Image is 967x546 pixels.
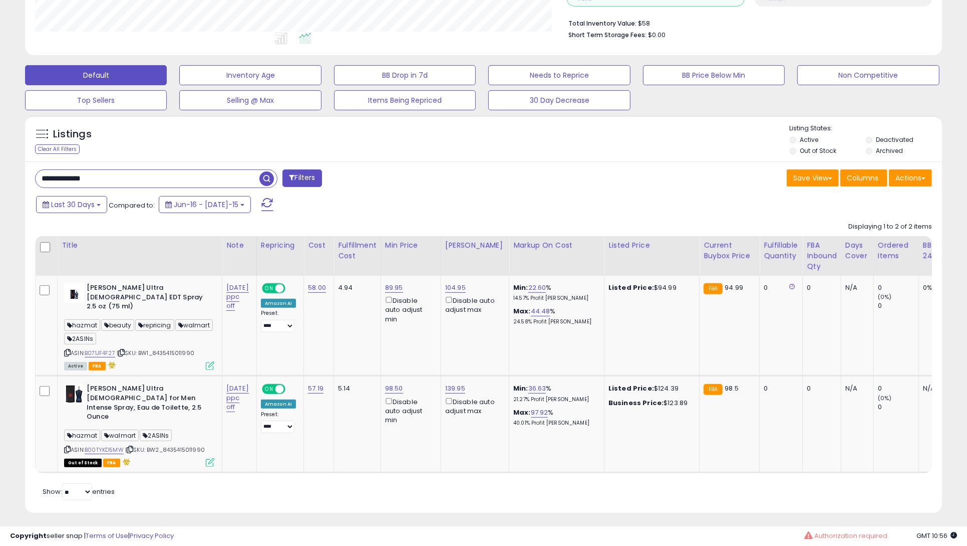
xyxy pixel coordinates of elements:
[89,362,106,371] span: FBA
[878,240,914,261] div: Ordered Items
[35,144,80,154] div: Clear All Filters
[226,384,249,412] a: [DATE] ppc off
[725,384,739,393] span: 98.5
[513,408,596,427] div: %
[513,318,596,325] p: 24.58% Profit [PERSON_NAME]
[608,398,664,408] b: Business Price:
[64,459,102,467] span: All listings that are currently out of stock and unavailable for purchase on Amazon
[86,531,128,540] a: Terms of Use
[261,411,296,434] div: Preset:
[725,283,744,292] span: 94.99
[568,31,647,39] b: Short Term Storage Fees:
[878,293,892,301] small: (0%)
[10,531,174,541] div: seller snap | |
[568,19,636,28] b: Total Inventory Value:
[848,222,932,232] div: Displaying 1 to 2 of 2 items
[513,295,596,302] p: 14.57% Profit [PERSON_NAME]
[263,385,275,394] span: ON
[282,169,321,187] button: Filters
[764,240,798,261] div: Fulfillable Quantity
[261,310,296,332] div: Preset:
[916,531,957,540] span: 2025-08-15 10:56 GMT
[923,240,959,261] div: BB Share 24h.
[445,396,501,416] div: Disable auto adjust max
[125,446,205,454] span: | SKU: BW2_8435415011990
[53,127,92,141] h5: Listings
[800,135,818,144] label: Active
[764,283,795,292] div: 0
[85,446,124,454] a: B00TYKD5MW
[878,394,892,402] small: (0%)
[878,283,918,292] div: 0
[513,384,528,393] b: Min:
[608,399,692,408] div: $123.89
[889,169,932,187] button: Actions
[64,319,100,331] span: hazmat
[923,283,956,292] div: 0%
[807,384,833,393] div: 0
[64,283,84,303] img: 314DvhosagL._SL40_.jpg
[385,396,433,425] div: Disable auto adjust min
[106,361,116,369] i: hazardous material
[140,430,172,441] span: 2ASINs
[62,240,218,251] div: Title
[445,240,505,251] div: [PERSON_NAME]
[64,283,214,369] div: ASIN:
[513,283,596,302] div: %
[385,384,403,394] a: 98.50
[704,384,722,395] small: FBA
[385,240,437,251] div: Min Price
[385,295,433,324] div: Disable auto adjust min
[608,283,654,292] b: Listed Price:
[284,284,300,293] span: OFF
[179,65,321,85] button: Inventory Age
[643,65,785,85] button: BB Price Below Min
[608,384,654,393] b: Listed Price:
[787,169,839,187] button: Save View
[174,200,238,210] span: Jun-16 - [DATE]-15
[797,65,939,85] button: Non Competitive
[25,65,167,85] button: Default
[923,384,956,393] div: N/A
[338,240,377,261] div: Fulfillment Cost
[130,531,174,540] a: Privacy Policy
[261,240,299,251] div: Repricing
[308,384,324,394] a: 57.19
[64,362,87,371] span: All listings currently available for purchase on Amazon
[64,384,84,404] img: 41orcc47UeL._SL40_.jpg
[509,236,604,276] th: The percentage added to the cost of goods (COGS) that forms the calculator for Min & Max prices.
[878,403,918,412] div: 0
[179,90,321,110] button: Selling @ Max
[159,196,251,213] button: Jun-16 - [DATE]-15
[120,458,131,465] i: hazardous material
[43,487,115,496] span: Show: entries
[334,65,476,85] button: BB Drop in 7d
[10,531,47,540] strong: Copyright
[845,283,866,292] div: N/A
[338,384,373,393] div: 5.14
[226,240,252,251] div: Note
[648,30,666,40] span: $0.00
[800,146,836,155] label: Out of Stock
[528,283,546,293] a: 22.60
[528,384,546,394] a: 36.63
[764,384,795,393] div: 0
[807,283,833,292] div: 0
[608,240,695,251] div: Listed Price
[87,384,208,424] b: [PERSON_NAME] Ultra [DEMOGRAPHIC_DATA] for Men Intense Spray, Eau de Toilette, 2.5 Ounce
[513,408,531,417] b: Max:
[101,319,134,331] span: beauty
[308,240,330,251] div: Cost
[878,384,918,393] div: 0
[876,135,913,144] label: Deactivated
[513,307,596,325] div: %
[531,408,548,418] a: 97.92
[807,240,837,272] div: FBA inbound Qty
[513,396,596,403] p: 21.27% Profit [PERSON_NAME]
[101,430,139,441] span: walmart
[513,420,596,427] p: 40.01% Profit [PERSON_NAME]
[261,299,296,308] div: Amazon AI
[87,283,208,314] b: [PERSON_NAME] Ultra [DEMOGRAPHIC_DATA] EDT Spray 2.5 oz (75 ml)
[25,90,167,110] button: Top Sellers
[878,301,918,310] div: 0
